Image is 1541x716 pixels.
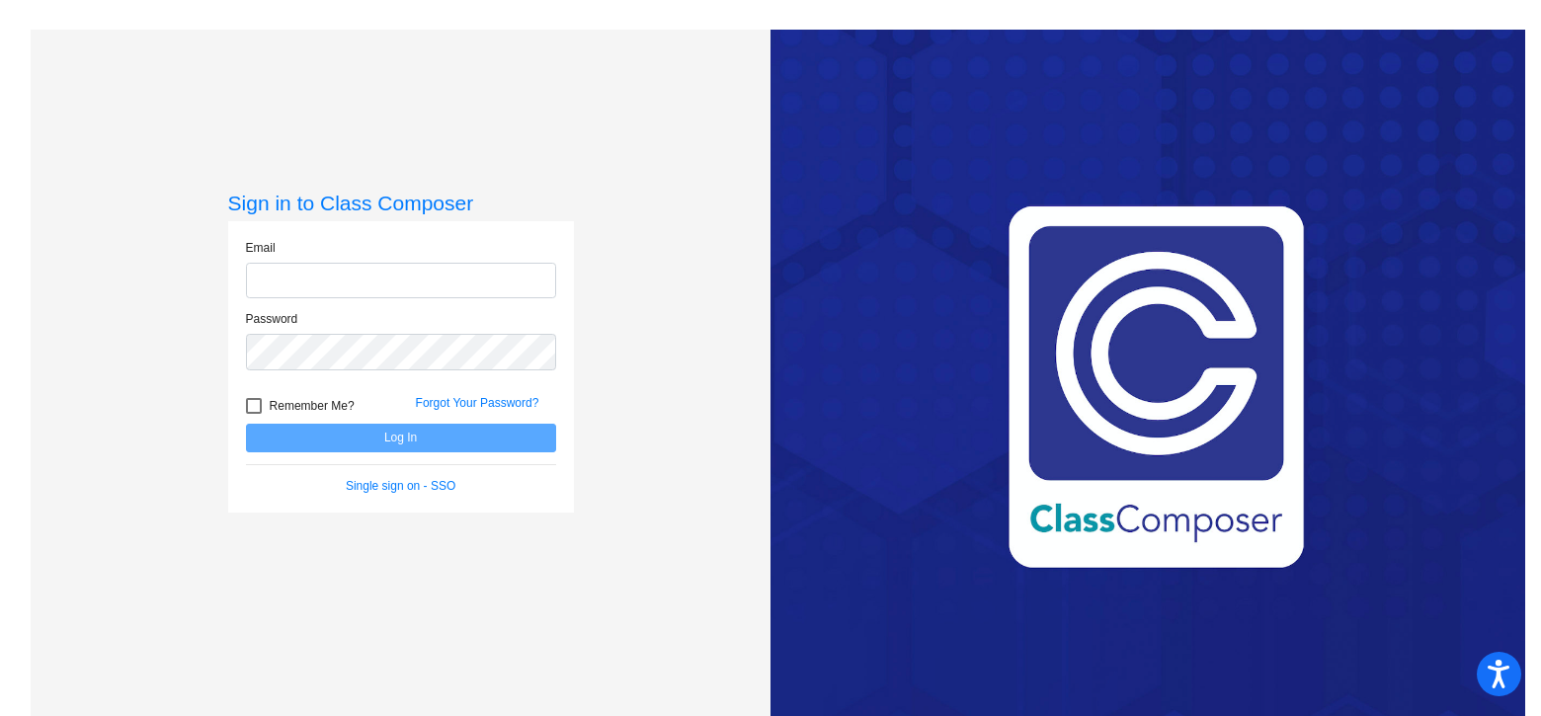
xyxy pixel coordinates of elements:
[246,239,276,257] label: Email
[228,191,574,215] h3: Sign in to Class Composer
[416,396,539,410] a: Forgot Your Password?
[346,479,455,493] a: Single sign on - SSO
[246,424,556,452] button: Log In
[270,394,355,418] span: Remember Me?
[246,310,298,328] label: Password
